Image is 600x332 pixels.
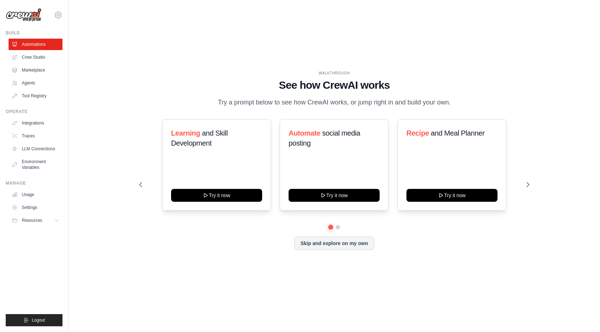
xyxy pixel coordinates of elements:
button: Try it now [289,189,380,202]
a: Automations [9,39,62,50]
span: Automate [289,129,320,137]
div: Build [6,30,62,36]
a: Crew Studio [9,52,62,63]
a: Environment Variables [9,156,62,173]
span: social media posting [289,129,360,147]
span: Learning [171,129,200,137]
a: Integrations [9,117,62,129]
div: Manage [6,180,62,186]
span: Resources [22,218,42,223]
a: Agents [9,77,62,89]
h1: See how CrewAI works [139,79,529,92]
a: Traces [9,130,62,142]
button: Skip and explore on my own [294,236,374,250]
button: Resources [9,215,62,226]
span: and Meal Planner [431,129,484,137]
a: Marketplace [9,64,62,76]
button: Logout [6,314,62,326]
span: Logout [32,317,45,323]
div: WALKTHROUGH [139,70,529,76]
button: Try it now [406,189,497,202]
a: Settings [9,202,62,213]
span: Recipe [406,129,429,137]
img: Logo [6,8,41,22]
div: Operate [6,109,62,114]
a: LLM Connections [9,143,62,155]
a: Usage [9,189,62,200]
a: Tool Registry [9,90,62,102]
p: Try a prompt below to see how CrewAI works, or jump right in and build your own. [214,97,454,108]
button: Try it now [171,189,262,202]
